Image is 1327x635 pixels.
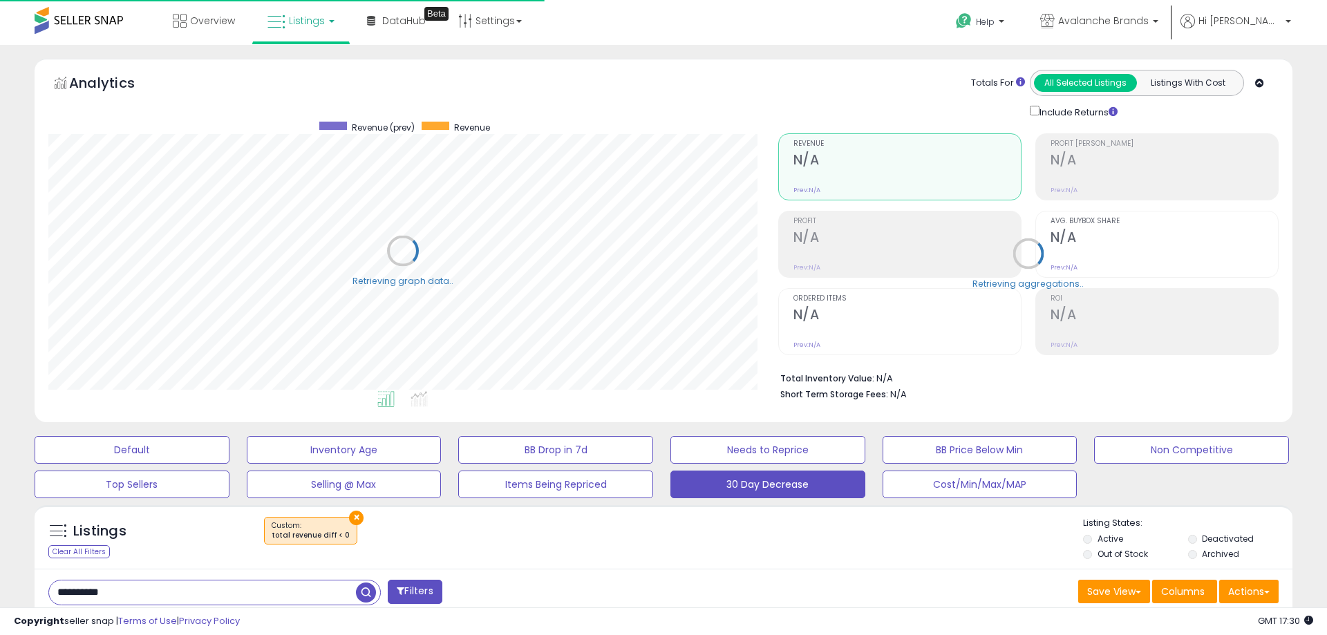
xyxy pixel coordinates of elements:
[458,471,653,498] button: Items Being Repriced
[179,614,240,627] a: Privacy Policy
[14,614,64,627] strong: Copyright
[1152,580,1217,603] button: Columns
[1161,585,1205,598] span: Columns
[388,580,442,604] button: Filters
[1258,614,1313,627] span: 2025-09-10 17:30 GMT
[972,277,1084,290] div: Retrieving aggregations..
[352,274,453,287] div: Retrieving graph data..
[971,77,1025,90] div: Totals For
[14,615,240,628] div: seller snap | |
[35,436,229,464] button: Default
[118,614,177,627] a: Terms of Use
[424,7,449,21] div: Tooltip anchor
[976,16,995,28] span: Help
[1019,103,1133,120] div: Include Returns
[382,14,426,28] span: DataHub
[48,545,110,558] div: Clear All Filters
[73,522,126,541] h5: Listings
[1136,74,1239,92] button: Listings With Cost
[1098,548,1148,560] label: Out of Stock
[1198,14,1281,28] span: Hi [PERSON_NAME]
[1098,533,1123,544] label: Active
[1034,74,1137,92] button: All Selected Listings
[883,471,1077,498] button: Cost/Min/Max/MAP
[945,2,1018,45] a: Help
[247,436,442,464] button: Inventory Age
[1083,517,1292,530] p: Listing States:
[1202,533,1254,544] label: Deactivated
[458,436,653,464] button: BB Drop in 7d
[247,471,442,498] button: Selling @ Max
[1058,14,1149,28] span: Avalanche Brands
[883,436,1077,464] button: BB Price Below Min
[349,511,364,525] button: ×
[35,471,229,498] button: Top Sellers
[289,14,325,28] span: Listings
[955,12,972,30] i: Get Help
[69,73,162,96] h5: Analytics
[1094,436,1289,464] button: Non Competitive
[272,531,350,540] div: total revenue diff < 0
[1219,580,1279,603] button: Actions
[1202,548,1239,560] label: Archived
[190,14,235,28] span: Overview
[1078,580,1150,603] button: Save View
[272,520,350,541] span: Custom:
[670,471,865,498] button: 30 Day Decrease
[670,436,865,464] button: Needs to Reprice
[1180,14,1291,45] a: Hi [PERSON_NAME]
